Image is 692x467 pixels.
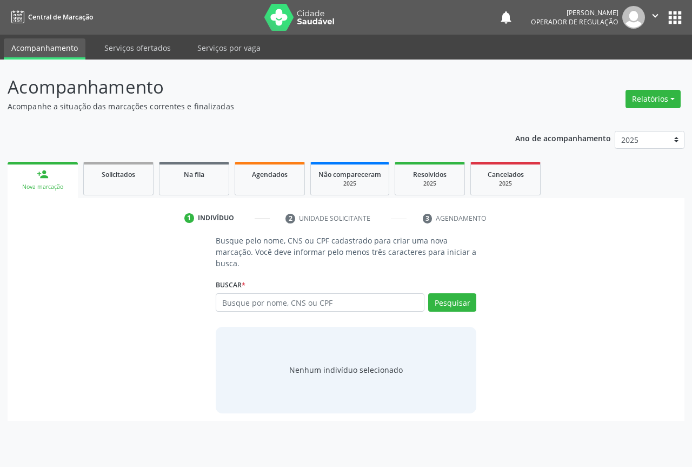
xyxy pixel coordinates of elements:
span: Operador de regulação [531,17,618,27]
span: Cancelados [488,170,524,179]
input: Busque por nome, CNS ou CPF [216,293,424,312]
button:  [645,6,666,29]
p: Busque pelo nome, CNS ou CPF cadastrado para criar uma nova marcação. Você deve informar pelo men... [216,235,476,269]
span: Na fila [184,170,204,179]
div: Nenhum indivíduo selecionado [289,364,403,376]
p: Ano de acompanhamento [515,131,611,144]
button: notifications [498,10,514,25]
a: Central de Marcação [8,8,93,26]
a: Serviços ofertados [97,38,178,57]
img: img [622,6,645,29]
div: Indivíduo [198,213,234,223]
button: Relatórios [626,90,681,108]
span: Central de Marcação [28,12,93,22]
i:  [649,10,661,22]
span: Não compareceram [318,170,381,179]
a: Serviços por vaga [190,38,268,57]
p: Acompanhe a situação das marcações correntes e finalizadas [8,101,481,112]
a: Acompanhamento [4,38,85,60]
div: 1 [184,213,194,223]
div: 2025 [478,180,533,188]
div: 2025 [403,180,457,188]
div: person_add [37,168,49,180]
span: Agendados [252,170,288,179]
span: Solicitados [102,170,135,179]
label: Buscar [216,277,245,293]
span: Resolvidos [413,170,447,179]
div: [PERSON_NAME] [531,8,618,17]
button: Pesquisar [428,293,476,312]
div: 2025 [318,180,381,188]
p: Acompanhamento [8,74,481,101]
button: apps [666,8,684,27]
div: Nova marcação [15,183,70,191]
